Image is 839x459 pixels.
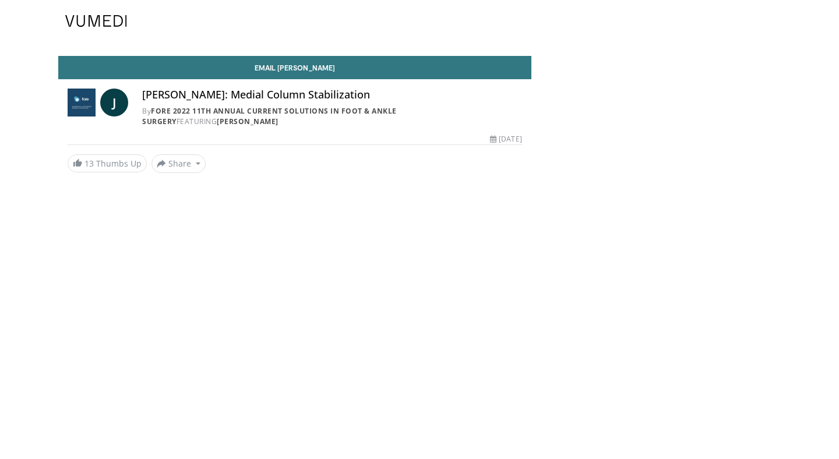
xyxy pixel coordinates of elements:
div: [DATE] [490,134,521,144]
img: FORE 2022 11th Annual Current Solutions in Foot & Ankle Surgery [68,89,96,116]
a: J [100,89,128,116]
a: 13 Thumbs Up [68,154,147,172]
button: Share [151,154,206,173]
a: [PERSON_NAME] [217,116,279,126]
h4: [PERSON_NAME]: Medial Column Stabilization [142,89,522,101]
div: By FEATURING [142,106,522,127]
img: VuMedi Logo [65,15,127,27]
span: 13 [84,158,94,169]
a: FORE 2022 11th Annual Current Solutions in Foot & Ankle Surgery [142,106,397,126]
a: Email [PERSON_NAME] [58,56,531,79]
